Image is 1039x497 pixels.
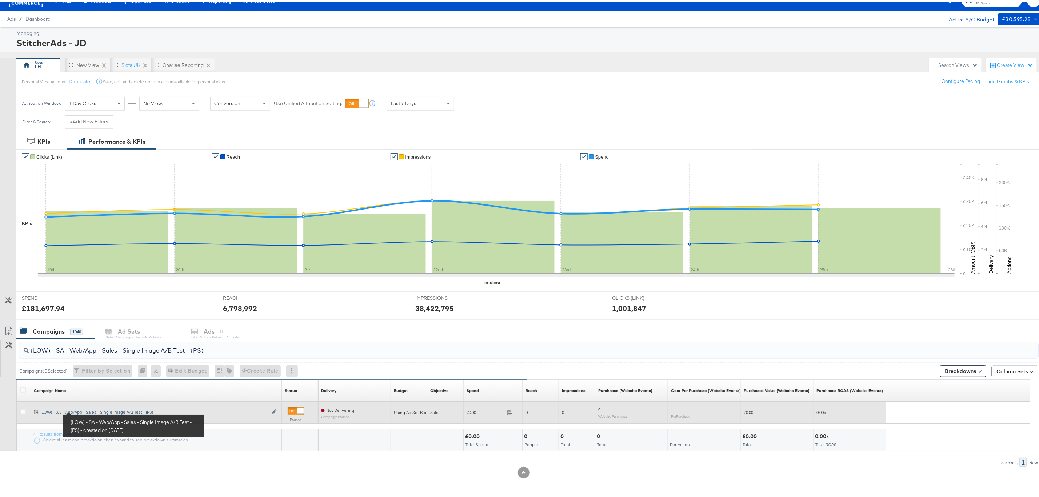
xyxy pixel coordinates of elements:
[744,408,753,413] span: £0.00
[1029,458,1038,463] div: Row
[598,412,628,417] sub: Website Purchases
[815,440,836,445] span: Total ROAS
[321,386,336,392] a: Reflects the ability of your Ad Campaign to achieve delivery based on ad states, schedule and bud...
[69,61,73,65] div: Drag to reorder tab
[671,386,741,392] div: Cost Per Purchase (Website Events)
[34,386,66,392] a: Your campaign name.
[22,99,61,104] div: Attribution Window:
[526,386,537,392] a: The number of people your ad was served to.
[138,363,151,375] div: 0
[88,136,145,144] div: Performance & KPIs
[391,151,398,159] a: ✔
[19,366,68,373] div: Campaigns ( 0 Selected)
[744,386,810,392] a: The total value of the purchase actions tracked by your Custom Audience pixel on your website aft...
[33,326,65,334] div: Campaigns
[467,386,479,392] div: Spend
[524,431,530,438] div: 0
[29,339,942,353] input: Search Campaigns by Name, ID or Objective
[671,386,741,392] a: The average cost for each purchase tracked by your Custom Audience pixel on your website after pe...
[143,98,165,105] span: No Views
[941,12,995,23] div: Active A/C Budget
[597,440,606,445] span: Total
[16,14,25,20] span: /
[65,114,113,127] button: +Add New Filters
[430,386,448,392] div: Objective
[816,386,883,392] a: The total value of the purchase actions divided by spend tracked by your Custom Audience pixel on...
[670,440,690,445] span: Per Action
[36,152,62,158] span: Clicks (Link)
[69,98,96,105] span: 1 Day Clicks
[744,386,810,392] div: Purchases Value (Website Events)
[22,218,32,225] div: KPIs
[223,301,257,312] div: 6,798,992
[524,440,538,445] span: People
[595,152,609,158] span: Spend
[214,98,240,105] span: Conversion
[597,431,602,438] div: 0
[598,386,652,392] a: The number of times a purchase was made tracked by your Custom Audience pixel on your website aft...
[985,76,1029,83] button: Hide Graphs & KPIs
[16,28,1038,35] div: Managing:
[405,152,431,158] span: Impressions
[288,416,304,420] label: Paused
[285,386,297,392] div: Status
[22,118,51,123] div: Filter & Search:
[25,14,51,20] span: Dashboard
[560,431,566,438] div: 0
[561,440,570,445] span: Total
[940,363,986,375] button: Breakdowns
[274,98,342,105] label: Use Unified Attribution Setting:
[35,61,41,68] div: LH
[598,405,600,410] span: 0
[16,35,1038,47] div: StitcherAds - JD
[1002,13,1031,22] div: £30,595.28
[415,293,470,300] span: IMPRESSIONS
[562,386,586,392] a: The number of times your ad was served. On mobile apps an ad is counted as served the first time ...
[992,364,1038,375] button: Column Sets
[465,440,488,445] span: Total Spend
[415,301,454,312] div: 38,422,795
[70,116,73,123] strong: +
[394,386,408,392] a: The maximum amount you're willing to spend on your ads, on average each day or over the lifetime ...
[22,301,65,312] div: £181,697.94
[326,406,354,411] span: Not Delivering
[562,386,586,392] div: Impressions
[321,386,336,392] div: Delivery
[526,386,537,392] div: Reach
[465,431,482,438] div: £0.00
[76,60,99,67] div: New View
[163,60,204,67] div: Charlee Reporting
[670,431,674,438] div: -
[394,386,408,392] div: Budget
[816,386,883,392] div: Purchases ROAS (Website Events)
[612,293,667,300] span: CLICKS (LINK)
[430,386,448,392] a: Your campaign's objective.
[391,98,416,105] span: Last 7 Days
[562,408,564,413] span: 0
[482,277,500,284] div: Timeline
[70,327,83,333] div: 1040
[1019,456,1027,465] div: 1
[671,405,672,410] span: -
[612,301,646,312] div: 1,001,847
[467,386,479,392] a: The total amount spent to date.
[227,152,240,158] span: Reach
[121,60,140,67] div: Slots UK
[103,77,225,83] div: Save, edit and delete options are unavailable for personal view.
[988,253,994,272] text: Delivery
[580,151,588,159] a: ✔
[40,407,268,414] a: (LOW) - SA - Web/App - Sales - Single Image A/B Test - (PS)
[816,408,826,413] span: 0.00x
[22,151,29,159] a: ✔
[394,408,434,414] div: Using Ad Set Budget
[936,73,985,86] button: Configure Pacing
[526,408,528,413] span: 0
[22,293,76,300] span: SPEND
[467,408,504,413] span: £0.00
[114,61,118,65] div: Drag to reorder tab
[223,293,277,300] span: REACH
[69,76,90,83] button: Duplicate
[7,14,16,20] span: Ads
[22,77,66,83] div: Personal View Actions:
[1006,255,1012,272] text: Actions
